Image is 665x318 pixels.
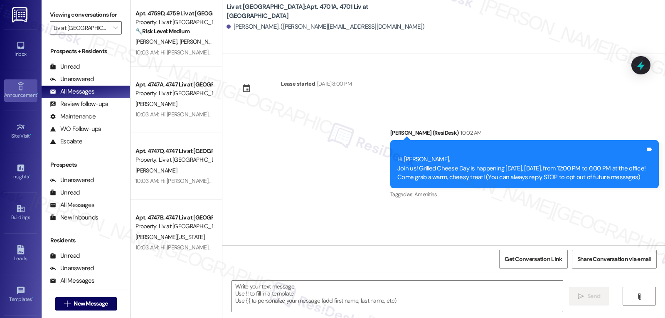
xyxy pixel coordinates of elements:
[50,137,82,146] div: Escalate
[50,201,94,210] div: All Messages
[135,222,212,231] div: Property: Liv at [GEOGRAPHIC_DATA]
[4,202,37,224] a: Buildings
[50,213,98,222] div: New Inbounds
[50,125,101,133] div: WO Follow-ups
[569,287,609,306] button: Send
[12,7,29,22] img: ResiDesk Logo
[135,213,212,222] div: Apt. 4747B, 4747 Liv at [GEOGRAPHIC_DATA]
[64,301,70,307] i: 
[50,75,94,84] div: Unanswered
[414,191,437,198] span: Amenities
[505,255,562,264] span: Get Conversation Link
[135,89,212,98] div: Property: Liv at [GEOGRAPHIC_DATA]
[54,21,108,35] input: All communities
[113,25,118,31] i: 
[50,188,80,197] div: Unread
[135,27,190,35] strong: 🔧 Risk Level: Medium
[50,112,96,121] div: Maintenance
[74,299,108,308] span: New Message
[135,167,177,174] span: [PERSON_NAME]
[4,243,37,265] a: Leads
[4,120,37,143] a: Site Visit •
[397,146,645,182] div: Hi [PERSON_NAME], Join us! Grilled Cheese Day is happening [DATE], [DATE], from 12:00 PM to 6:00 ...
[42,236,130,245] div: Residents
[390,188,659,200] div: Tagged as:
[135,155,212,164] div: Property: Liv at [GEOGRAPHIC_DATA]
[29,173,30,178] span: •
[50,276,94,285] div: All Messages
[4,283,37,306] a: Templates •
[572,250,657,269] button: Share Conversation via email
[458,128,481,137] div: 10:02 AM
[135,233,204,241] span: [PERSON_NAME][US_STATE]
[4,38,37,61] a: Inbox
[42,160,130,169] div: Prospects
[135,111,524,118] div: 10:03 AM: Hi [PERSON_NAME], Join us! Grilled Cheese Day is happening [DATE], [DATE], from 12:00 P...
[50,100,108,108] div: Review follow-ups
[180,38,221,45] span: [PERSON_NAME]
[42,47,130,56] div: Prospects + Residents
[577,255,651,264] span: Share Conversation via email
[50,176,94,185] div: Unanswered
[135,18,212,27] div: Property: Liv at [GEOGRAPHIC_DATA]
[50,87,94,96] div: All Messages
[135,100,177,108] span: [PERSON_NAME]
[135,80,212,89] div: Apt. 4747A, 4747 Liv at [GEOGRAPHIC_DATA]
[390,128,659,140] div: [PERSON_NAME] (ResiDesk)
[50,8,122,21] label: Viewing conversations for
[55,297,117,311] button: New Message
[636,293,643,300] i: 
[135,9,212,18] div: Apt. 4759D, 4759 Liv at [GEOGRAPHIC_DATA]
[50,264,94,273] div: Unanswered
[50,62,80,71] div: Unread
[227,22,424,31] div: [PERSON_NAME]. ([PERSON_NAME][EMAIL_ADDRESS][DOMAIN_NAME])
[135,49,577,56] div: 10:03 AM: Hi [PERSON_NAME] and [PERSON_NAME], Join us! Grilled Cheese Day is happening [DATE], [D...
[37,91,38,97] span: •
[587,292,600,301] span: Send
[135,147,212,155] div: Apt. 4747D, 4747 Liv at [GEOGRAPHIC_DATA]
[135,38,180,45] span: [PERSON_NAME]
[32,295,33,301] span: •
[315,79,352,88] div: [DATE] 8:00 PM
[578,293,584,300] i: 
[4,161,37,183] a: Insights •
[50,251,80,260] div: Unread
[227,2,393,20] b: Liv at [GEOGRAPHIC_DATA]: Apt. 4701A, 4701 Liv at [GEOGRAPHIC_DATA]
[30,132,31,138] span: •
[281,79,315,88] div: Lease started
[499,250,567,269] button: Get Conversation Link
[135,244,524,251] div: 10:03 AM: Hi [PERSON_NAME], Join us! Grilled Cheese Day is happening [DATE], [DATE], from 12:00 P...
